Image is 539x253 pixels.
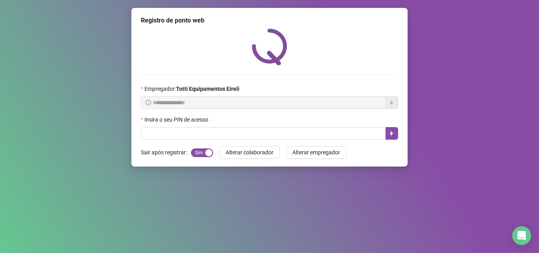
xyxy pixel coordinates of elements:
[512,226,531,245] div: Open Intercom Messenger
[252,28,287,65] img: QRPoint
[141,146,191,159] label: Sair após registrar
[141,115,213,124] label: Insira o seu PIN de acesso
[389,130,395,137] span: caret-right
[176,86,240,92] strong: Totti Equipamentos Eireli
[141,16,398,25] div: Registro de ponto web
[292,148,340,157] span: Alterar empregador
[226,148,273,157] span: Alterar colaborador
[219,146,280,159] button: Alterar colaborador
[286,146,346,159] button: Alterar empregador
[144,84,240,93] span: Empregador :
[146,100,151,105] span: info-circle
